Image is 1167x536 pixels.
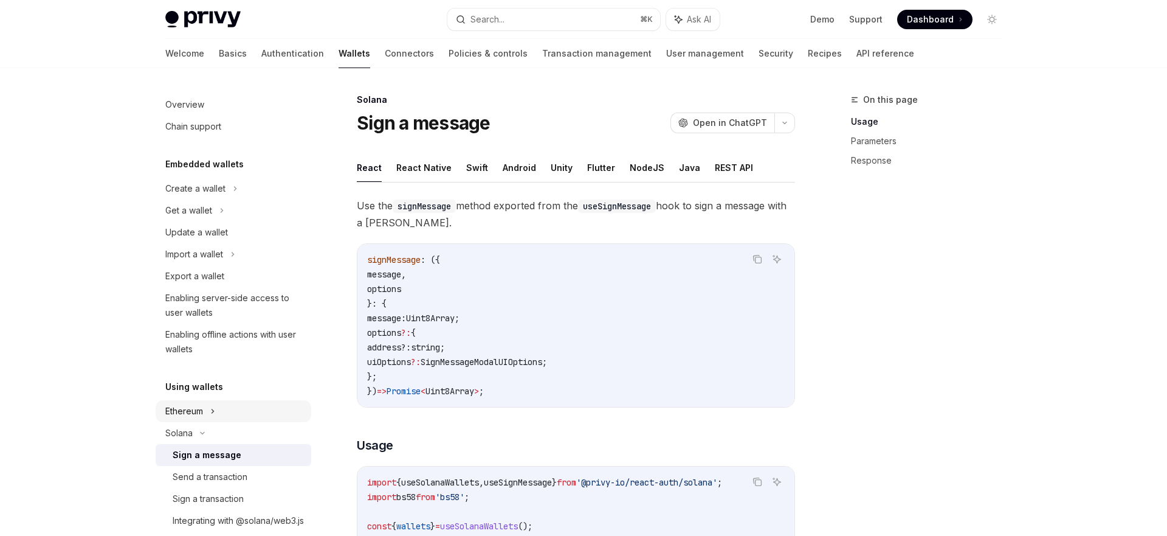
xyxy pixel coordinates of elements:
span: Open in ChatGPT [693,117,767,129]
a: Send a transaction [156,466,311,488]
div: Search... [470,12,504,27]
a: Policies & controls [449,39,528,68]
div: Solana [357,94,795,106]
a: Update a wallet [156,221,311,243]
a: Authentication [261,39,324,68]
span: options [367,284,401,294]
button: Android [503,153,536,182]
a: User management [666,39,744,68]
button: Ask AI [666,9,720,30]
span: : ({ [421,254,440,265]
a: Connectors [385,39,434,68]
span: ; [464,492,469,503]
button: Toggle dark mode [982,10,1002,29]
button: Copy the contents from the code block [749,474,765,490]
img: light logo [165,11,241,28]
span: message [367,269,401,280]
span: Use the method exported from the hook to sign a message with a [PERSON_NAME]. [357,197,795,231]
div: Create a wallet [165,181,225,196]
a: Dashboard [897,10,972,29]
button: React [357,153,382,182]
a: Overview [156,94,311,116]
div: Get a wallet [165,203,212,218]
a: Parameters [851,131,1011,151]
span: ; [455,313,460,324]
button: NodeJS [630,153,664,182]
span: import [367,492,396,503]
div: Sign a transaction [173,492,244,506]
span: }; [367,371,377,382]
span: Ask AI [687,13,711,26]
span: ; [542,357,547,367]
button: React Native [396,153,452,182]
div: Ethereum [165,404,203,419]
span: }) [367,386,377,397]
span: uiOptions [367,357,411,367]
button: Ask AI [769,474,785,490]
code: signMessage [393,200,456,213]
a: Sign a message [156,444,311,466]
span: Dashboard [907,13,954,26]
span: useSolanaWallets [440,521,518,532]
span: , [401,269,406,280]
span: }: { [367,298,387,309]
span: } [552,477,557,488]
span: < [421,386,425,397]
span: } [430,521,435,532]
a: Recipes [808,39,842,68]
button: Java [679,153,700,182]
span: { [396,477,401,488]
span: ; [717,477,722,488]
span: ; [440,342,445,353]
span: useSignMessage [484,477,552,488]
div: Import a wallet [165,247,223,262]
span: ?: [411,357,421,367]
span: SignMessageModalUIOptions [421,357,542,367]
span: signMessage [367,254,421,265]
span: Uint8Array [406,313,455,324]
a: Demo [810,13,835,26]
div: Chain support [165,119,221,134]
span: useSolanaWallets [401,477,479,488]
div: Export a wallet [165,269,224,284]
a: Usage [851,112,1011,131]
span: 'bs58' [435,492,464,503]
span: { [391,521,396,532]
span: const [367,521,391,532]
span: : [406,342,411,353]
a: Enabling server-side access to user wallets [156,287,311,324]
div: Integrating with @solana/web3.js [173,513,304,528]
span: ⌘ K [640,15,653,24]
a: Welcome [165,39,204,68]
span: from [557,477,576,488]
a: Enabling offline actions with user wallets [156,324,311,360]
span: { [411,327,416,338]
h5: Embedded wallets [165,157,244,172]
a: Basics [219,39,247,68]
button: Flutter [587,153,615,182]
span: address? [367,342,406,353]
a: Security [759,39,793,68]
div: Overview [165,97,204,112]
span: wallets [396,521,430,532]
a: API reference [856,39,914,68]
span: Usage [357,437,393,454]
span: from [416,492,435,503]
div: Update a wallet [165,225,228,240]
button: Unity [551,153,573,182]
span: Promise [387,386,421,397]
span: => [377,386,387,397]
button: Copy the contents from the code block [749,251,765,267]
div: Send a transaction [173,470,247,484]
a: Integrating with @solana/web3.js [156,510,311,532]
button: Ask AI [769,251,785,267]
span: = [435,521,440,532]
h1: Sign a message [357,112,491,134]
div: Enabling offline actions with user wallets [165,327,304,357]
div: Enabling server-side access to user wallets [165,291,304,320]
span: > [474,386,479,397]
button: REST API [715,153,753,182]
code: useSignMessage [578,200,656,213]
span: message: [367,313,406,324]
button: Open in ChatGPT [670,113,774,133]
